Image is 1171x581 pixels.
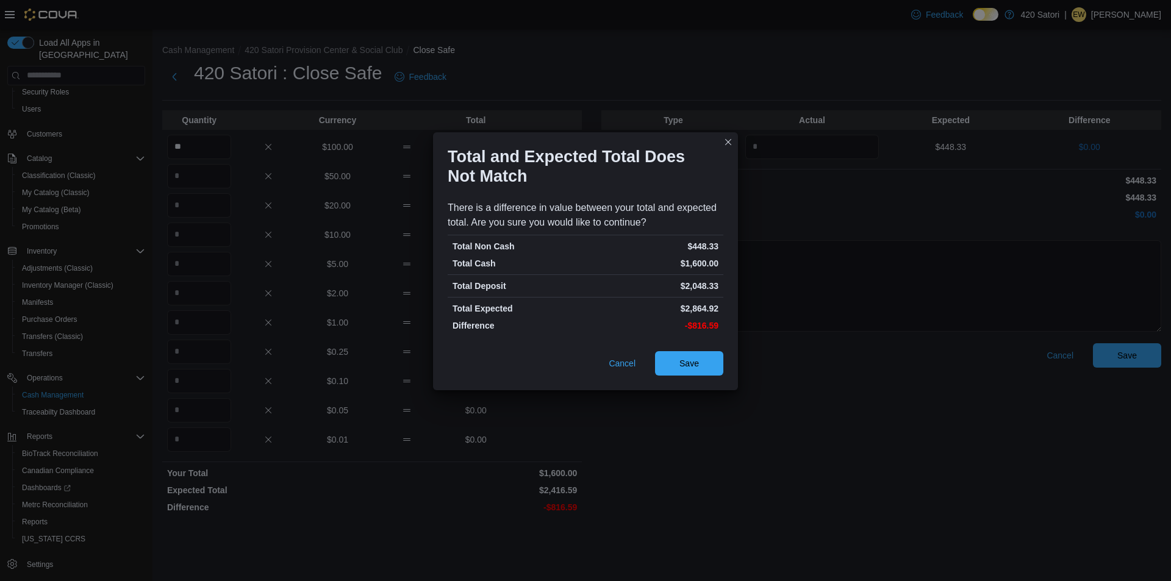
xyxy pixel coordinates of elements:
[721,135,736,149] button: Closes this modal window
[588,257,718,269] p: $1,600.00
[588,280,718,292] p: $2,048.33
[604,351,640,376] button: Cancel
[655,351,723,376] button: Save
[679,357,699,369] span: Save
[453,319,583,332] p: Difference
[453,257,583,269] p: Total Cash
[588,240,718,252] p: $448.33
[453,240,583,252] p: Total Non Cash
[448,201,723,230] div: There is a difference in value between your total and expected total. Are you sure you would like...
[609,357,636,369] span: Cancel
[453,280,583,292] p: Total Deposit
[588,302,718,315] p: $2,864.92
[453,302,583,315] p: Total Expected
[588,319,718,332] p: -$816.59
[448,147,714,186] h1: Total and Expected Total Does Not Match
